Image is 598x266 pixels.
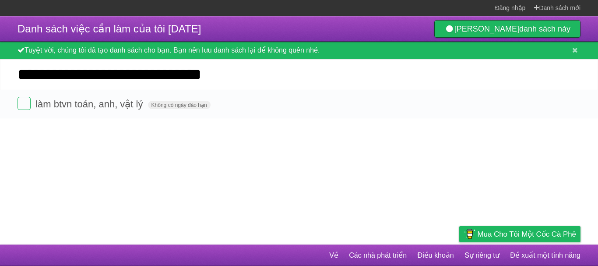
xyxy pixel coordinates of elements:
a: Mua cho tôi một cốc cà phê [459,226,580,242]
font: Tuyệt vời, chúng tôi đã tạo danh sách cho bạn. Bạn nên lưu danh sách lại để không quên nhé. [25,46,320,54]
a: Sự riêng tư [464,247,500,264]
font: Danh sách việc cần làm của tôi [DATE] [18,23,201,35]
a: [PERSON_NAME]danh sách này [434,20,580,38]
label: Xong [18,97,31,110]
img: Mua cho tôi một cốc cà phê [464,227,475,241]
font: Các nhà phát triển [349,252,407,259]
font: Điều khoản [418,252,454,259]
a: Các nhà phát triển [349,247,407,264]
font: Sự riêng tư [464,252,500,259]
font: Mua cho tôi một cốc cà phê [478,230,576,238]
font: [PERSON_NAME] [454,25,519,33]
a: Đề xuất một tính năng [510,247,580,264]
font: Danh sách mới [539,4,580,11]
font: Không có ngày đáo hạn [151,102,207,108]
a: Điều khoản [418,247,454,264]
font: Về [329,252,338,259]
font: Đăng nhập [495,4,526,11]
font: danh sách này [519,25,570,33]
font: làm btvn toán, anh, vật lý [35,99,143,110]
font: Đề xuất một tính năng [510,252,580,259]
a: Về [329,247,338,264]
